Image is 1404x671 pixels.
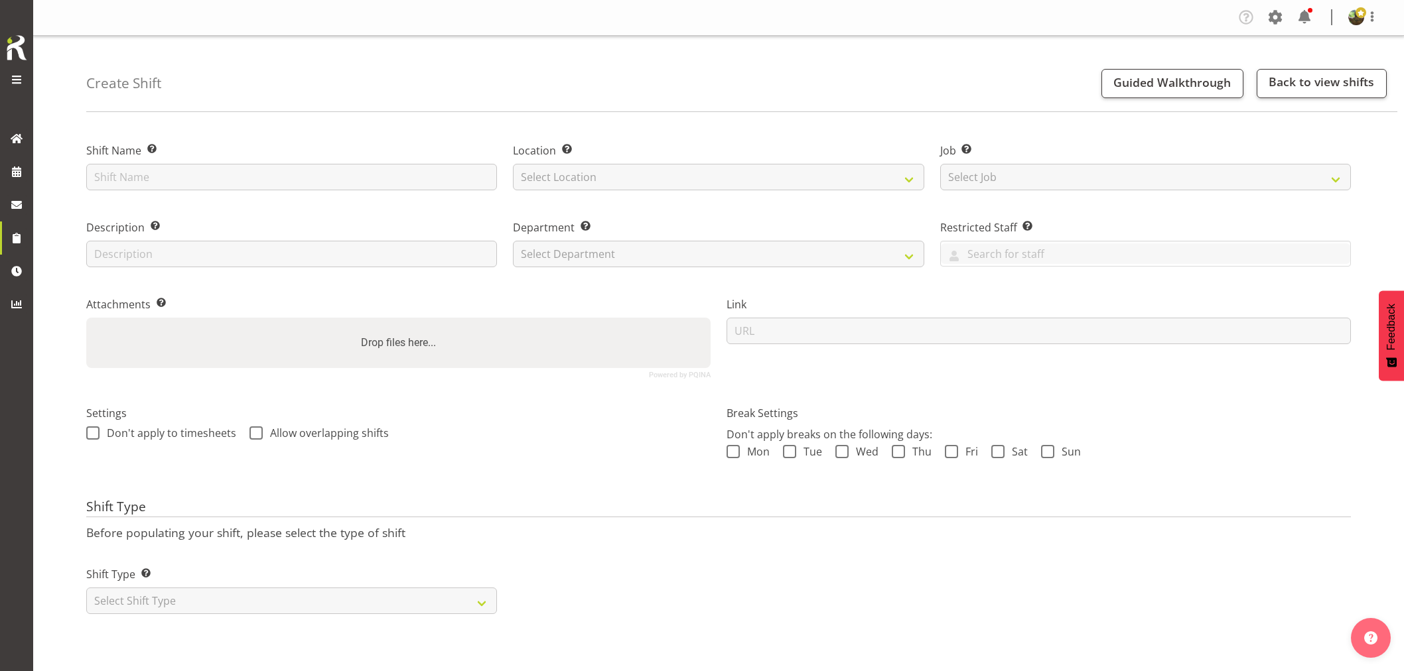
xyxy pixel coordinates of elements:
[3,33,30,62] img: Rosterit icon logo
[263,426,389,440] span: Allow overlapping shifts
[513,143,924,158] label: Location
[356,330,441,356] label: Drop files here...
[86,405,711,421] label: Settings
[849,445,878,458] span: Wed
[1005,445,1028,458] span: Sat
[86,499,1351,518] h4: Shift Type
[940,219,1351,235] label: Restricted Staff
[86,566,497,582] label: Shift Type
[1364,631,1377,644] img: help-xxl-2.png
[727,405,1351,421] label: Break Settings
[86,296,711,312] label: Attachments
[1379,290,1404,381] button: Feedback - Show survey
[727,296,1351,312] label: Link
[941,243,1350,264] input: Search for staff
[940,143,1351,158] label: Job
[100,426,236,440] span: Don't apply to timesheets
[86,164,497,190] input: Shift Name
[740,445,770,458] span: Mon
[513,219,924,235] label: Department
[86,241,497,267] input: Description
[1385,304,1397,350] span: Feedback
[796,445,822,458] span: Tue
[1054,445,1081,458] span: Sun
[86,143,497,158] label: Shift Name
[86,219,497,235] label: Description
[86,525,1351,540] p: Before populating your shift, please select the type of shift
[727,426,1351,442] p: Don't apply breaks on the following days:
[1348,9,1364,25] img: filipo-iupelid4dee51ae661687a442d92e36fb44151.png
[1101,69,1243,98] button: Guided Walkthrough
[727,318,1351,344] input: URL
[1113,74,1231,90] span: Guided Walkthrough
[958,445,978,458] span: Fri
[905,445,932,458] span: Thu
[86,76,161,91] h4: Create Shift
[649,372,711,378] a: Powered by PQINA
[1257,69,1387,98] a: Back to view shifts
